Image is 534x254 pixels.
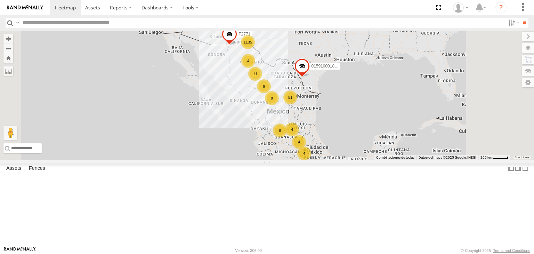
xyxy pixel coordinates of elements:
button: Combinaciones de teclas [376,155,414,160]
button: Zoom out [3,43,13,53]
label: Assets [3,164,25,174]
div: 4 [241,54,255,68]
button: Escala del mapa: 200 km por 42 píxeles [478,155,510,160]
img: rand-logo.svg [7,5,43,10]
label: Search Query [15,18,20,28]
div: 1135 [241,35,255,49]
label: Fences [25,164,49,174]
div: Irving Rodriguez [451,2,471,13]
span: 015910001811580 [311,64,346,69]
div: 6 [257,79,271,93]
div: 11 [248,67,262,81]
div: 4 [292,135,306,149]
label: Dock Summary Table to the Right [515,164,521,174]
a: Terms and Conditions [493,248,530,253]
div: © Copyright 2025 - [461,248,530,253]
div: 4 [285,122,299,136]
button: Zoom in [3,34,13,43]
i: ? [495,2,507,13]
label: Measure [3,66,13,76]
div: 4 [297,146,311,160]
label: Map Settings [522,78,534,87]
button: Arrastra el hombrecito naranja al mapa para abrir Street View [3,126,17,140]
a: Condiciones (se abre en una nueva pestaña) [515,156,529,159]
button: Zoom Home [3,53,13,63]
span: 200 km [480,156,492,159]
span: Datos del mapa ©2025 Google, INEGI [419,156,476,159]
div: 8 [273,124,287,137]
div: 8 [265,91,279,105]
label: Hide Summary Table [522,164,529,174]
label: Search Filter Options [505,18,520,28]
span: F2771 [238,32,250,37]
div: 51 [283,90,297,104]
div: Version: 306.00 [235,248,262,253]
a: Visit our Website [4,247,36,254]
label: Dock Summary Table to the Left [508,164,515,174]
